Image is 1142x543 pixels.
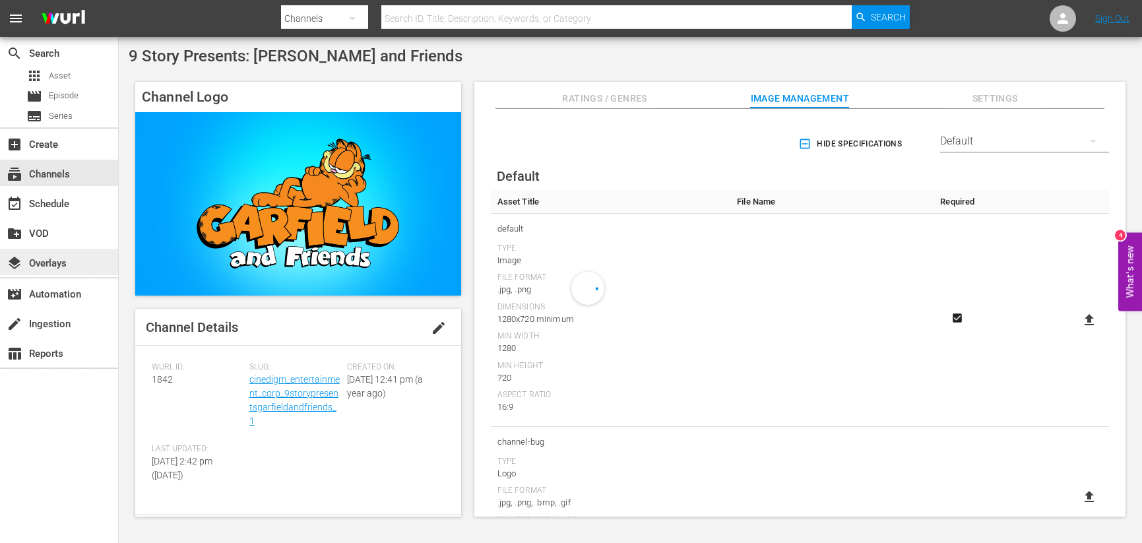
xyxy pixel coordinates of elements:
div: 16:9 [497,400,724,414]
div: Image [497,254,724,267]
span: Asset [26,68,42,84]
svg: Required [949,312,965,324]
span: Episode [26,88,42,104]
a: Sign Out [1095,13,1129,24]
div: Max File Size In Kbs [497,515,724,526]
span: Automation [7,286,22,302]
span: VOD [7,226,22,241]
span: Created On: [347,362,438,373]
span: Default [497,168,540,184]
span: Hide Specifications [801,137,902,151]
h4: Channel Logo [135,82,461,112]
span: Last Updated: [152,444,243,455]
div: Logo [497,467,724,480]
a: cinedigm_entertainment_corp_9storypresentsgarfieldandfriends_1 [249,374,340,426]
span: Overlays [7,255,22,271]
span: Settings [945,90,1044,107]
span: edit [431,320,447,336]
span: Asset [49,69,71,82]
div: Type [497,457,724,467]
span: Image Management [750,90,849,107]
img: ans4CAIJ8jUAAAAAAAAAAAAAAAAAAAAAAAAgQb4GAAAAAAAAAAAAAAAAAAAAAAAAJMjXAAAAAAAAAAAAAAAAAAAAAAAAgAT5G... [32,3,95,34]
span: [DATE] 2:42 pm ([DATE]) [152,456,212,480]
span: Series [49,110,73,123]
div: File Format [497,272,724,283]
div: 720 [497,371,724,385]
div: Min Width [497,331,724,342]
span: Ingestion [7,316,22,332]
span: Wurl ID: [152,362,243,373]
span: channel-bug [497,433,724,451]
th: Asset Title [491,190,730,214]
div: Type [497,243,724,254]
span: Channel Details [146,319,238,335]
div: 1280x720 minimum [497,313,724,326]
span: Search [871,5,906,29]
th: File Name [730,190,932,214]
div: File Format [497,486,724,496]
span: Series [26,108,42,124]
span: Reports [7,346,22,362]
div: .jpg, .png [497,283,724,296]
th: Required [932,190,983,214]
span: 9 Story Presents: [PERSON_NAME] and Friends [129,47,462,65]
span: Create [7,137,22,152]
span: default [497,220,724,238]
span: Episode [49,89,79,102]
img: 9 Story Presents: Garfield and Friends [135,112,461,296]
div: Default [940,123,1109,160]
span: Channels [7,166,22,182]
div: 4 [1115,230,1126,240]
span: Ratings / Genres [555,90,654,107]
button: Search [852,5,910,29]
span: [DATE] 12:41 pm (a year ago) [347,374,423,399]
button: edit [423,312,455,344]
button: Open Feedback Widget [1118,232,1142,311]
div: 1280 [497,342,724,355]
div: Min Height [497,361,724,371]
span: Slug: [249,362,340,373]
span: 1842 [152,374,173,385]
span: Search [7,46,22,61]
div: Dimensions [497,302,724,313]
div: .jpg, .png, .bmp, .gif [497,496,724,509]
div: Aspect Ratio [497,390,724,400]
button: Hide Specifications [796,125,907,162]
span: Schedule [7,196,22,212]
span: menu [8,11,24,26]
